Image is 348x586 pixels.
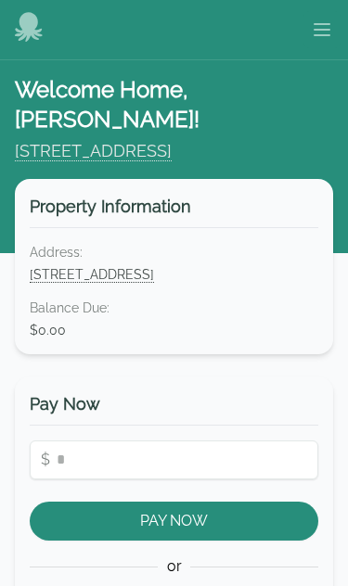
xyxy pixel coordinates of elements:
[30,243,318,261] dt: Address:
[30,299,318,317] dt: Balance Due :
[30,321,318,339] dd: $0.00
[15,75,333,134] h1: Welcome Home, [PERSON_NAME] !
[30,391,318,426] h3: Pay Now
[30,502,318,541] button: Pay Now
[158,555,190,578] span: or
[30,194,318,228] h3: Property Information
